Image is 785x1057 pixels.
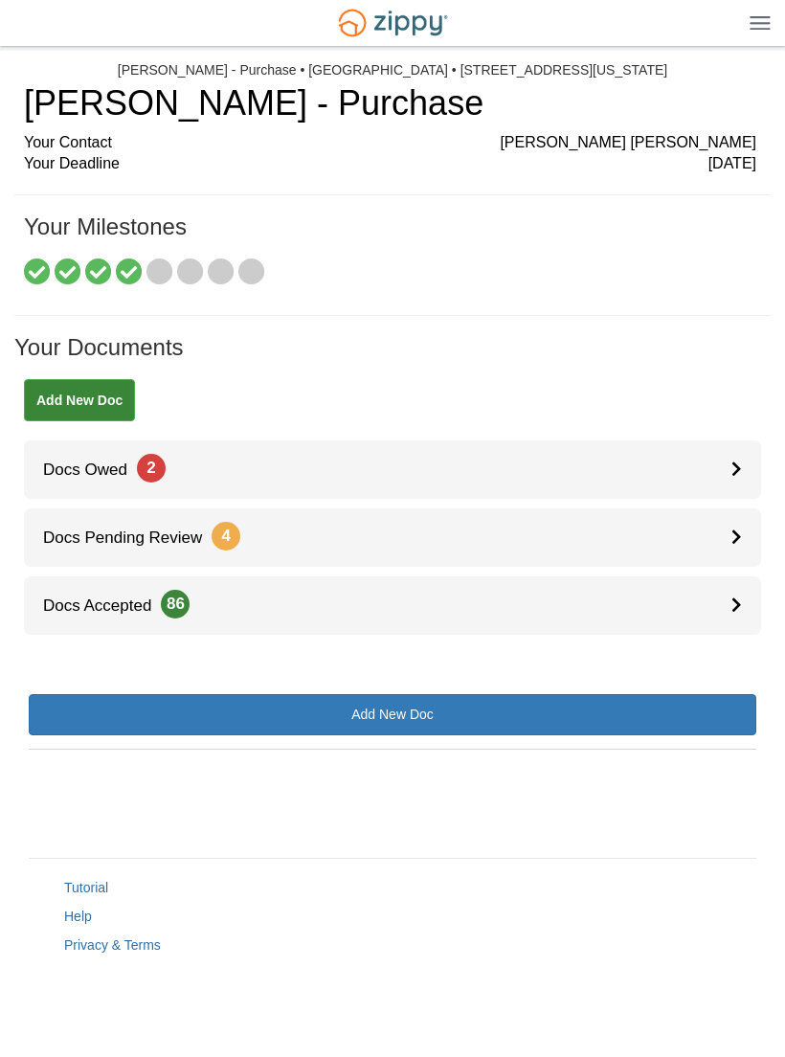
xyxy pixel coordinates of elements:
a: Docs Accepted86 [24,576,761,635]
a: Add New Doc [24,379,135,421]
span: 2 [137,454,166,483]
a: Privacy & Terms [64,937,161,953]
h1: Your Milestones [24,214,756,259]
span: 86 [161,590,190,618]
img: Mobile Dropdown Menu [750,15,771,30]
a: Add New Doc [29,694,756,735]
span: Docs Accepted [24,596,190,615]
a: Docs Pending Review4 [24,508,761,567]
span: Docs Owed [24,461,166,479]
div: [PERSON_NAME] - Purchase • [GEOGRAPHIC_DATA] • [STREET_ADDRESS][US_STATE] [118,62,667,79]
span: [PERSON_NAME] [PERSON_NAME] [500,132,756,154]
a: Docs Owed2 [24,440,761,499]
h1: [PERSON_NAME] - Purchase [24,84,756,123]
a: Tutorial [64,880,108,895]
span: [DATE] [708,153,756,175]
span: 4 [212,522,240,551]
h1: Your Documents [14,335,771,379]
div: Your Contact [24,132,756,154]
div: Your Deadline [24,153,756,175]
span: Docs Pending Review [24,528,240,547]
a: Help [64,909,92,924]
